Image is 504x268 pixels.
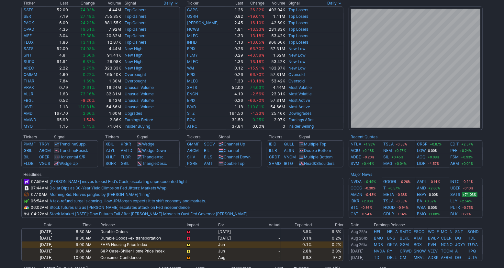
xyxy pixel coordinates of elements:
[351,255,364,260] a: [DATE]
[455,255,461,260] a: DG
[24,117,36,122] a: AMWD
[269,161,281,166] a: SHMD
[187,33,198,38] a: MLEC
[59,148,76,153] span: Trendline
[50,186,166,190] a: Dollar Dips as 30-Year Yield Climbs on Fed Jitters: Markets Wrap
[24,124,33,129] a: MYO
[288,40,308,45] a: Top Losers
[384,191,394,198] a: META
[50,198,206,203] a: A tax-refund surge is coming. How JPMorgan expects it to shift economy and markets.
[288,20,308,25] a: Top Losers
[95,46,121,52] td: 4.44M
[226,84,243,91] td: 52.00
[204,142,215,146] a: SGOV
[248,53,265,58] span: -43.58%
[417,185,426,191] a: AMD
[467,249,476,253] a: HPQ
[417,211,426,217] a: BMO
[414,229,425,234] a: FSCO
[24,59,34,64] a: SUPX
[265,13,286,20] td: 1.11M
[248,59,265,64] span: -13.18%
[284,142,295,146] a: QULL
[400,255,406,260] a: CM
[374,242,383,247] a: MDB
[187,161,197,166] a: PGRE
[95,20,121,26] td: 881.55K
[384,211,394,217] a: CDLR
[24,27,34,32] a: OPAD
[125,104,154,109] a: Unusual Volume
[39,155,50,159] a: OPER
[304,142,326,146] a: Multiple Top
[304,155,332,159] a: Multiple Bottom
[288,33,308,38] a: Top Losers
[248,27,265,32] span: -13.33%
[441,242,453,247] a: NCNO
[125,40,146,45] a: Top Gainers
[46,46,68,52] td: 52.00
[265,46,286,52] td: 57.31M
[414,236,423,241] a: ATAT
[288,53,306,58] a: New Low
[428,229,439,234] a: WOLF
[83,79,95,83] span: 1.69%
[106,161,116,166] a: SOFR
[59,148,88,153] a: TrendlineResist.
[441,255,452,260] a: AFRM
[384,198,394,204] a: TSLA
[187,53,198,58] a: FEMY
[24,104,33,109] a: IVVD
[125,124,150,129] a: Insider Buying
[125,59,142,64] a: New High
[265,78,286,84] td: 53.42K
[441,229,453,234] a: MOLN
[50,211,247,216] a: Stock Market [DATE]: Dow Futures Fall After [PERSON_NAME] Moves to Oust Fed Governor [PERSON_NAME]
[248,14,265,19] span: -19.01%
[451,191,461,198] a: SATS
[50,192,150,197] a: Morning Bid: Nerves jangled by [PERSON_NAME] 'firing'
[351,198,359,204] a: IBKR
[417,191,427,198] a: EBAY
[46,33,68,39] td: 3.04
[125,33,146,38] a: Top Gainers
[187,124,198,129] a: ATRC
[157,155,164,159] span: Asc.
[187,79,198,83] a: MLEC
[24,142,36,146] a: PMMF
[187,142,199,146] a: GMMF
[417,147,426,154] a: LOW
[351,204,359,211] a: BTC
[248,46,265,51] span: -66.70%
[187,66,194,70] a: WAI
[106,155,116,159] a: XHLF
[95,6,121,13] td: 4.44M
[95,26,121,33] td: 7.92M
[351,141,361,147] a: NTLA
[441,249,453,253] a: TCOM
[24,98,34,103] a: FBGL
[187,155,195,159] a: SHV
[125,85,154,90] a: Unusual Volume
[46,71,68,78] td: 4.60
[384,141,394,147] a: TSLA
[428,236,439,241] a: BWLP
[46,39,68,46] td: 1.86
[80,33,95,38] span: 17.38%
[351,172,372,177] a: Major News
[226,52,243,59] td: 0.29
[384,204,395,211] a: HOOD
[455,229,463,234] a: SNT
[121,142,131,146] a: KRKR
[83,53,95,58] span: 3.66%
[226,78,243,84] td: 1.33
[284,161,293,166] a: IBTG
[414,242,422,247] a: BOX
[46,13,68,20] td: 7.19
[204,155,212,159] a: BILS
[269,142,276,146] a: IBID
[187,59,198,64] a: MLEC
[384,154,389,160] a: SIL
[125,27,146,32] a: Top Gainers
[224,161,244,166] a: Double Top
